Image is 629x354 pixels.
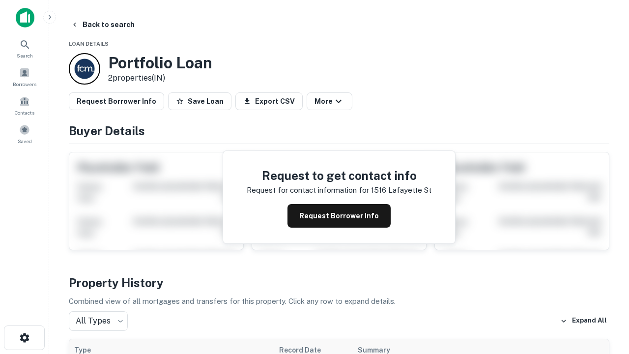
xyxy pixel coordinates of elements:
img: capitalize-icon.png [16,8,34,28]
a: Search [3,35,46,61]
div: All Types [69,311,128,331]
span: Saved [18,137,32,145]
span: Loan Details [69,41,109,47]
h4: Buyer Details [69,122,609,140]
h4: Request to get contact info [247,167,431,184]
button: Request Borrower Info [69,92,164,110]
span: Contacts [15,109,34,117]
h3: Portfolio Loan [108,54,212,72]
p: Combined view of all mortgages and transfers for this property. Click any row to expand details. [69,295,609,307]
h4: Property History [69,274,609,292]
p: Request for contact information for [247,184,369,196]
span: Borrowers [13,80,36,88]
span: Search [17,52,33,59]
button: Request Borrower Info [287,204,391,228]
p: 1516 lafayette st [371,184,431,196]
button: Back to search [67,16,139,33]
iframe: Chat Widget [580,244,629,291]
a: Borrowers [3,63,46,90]
a: Saved [3,120,46,147]
p: 2 properties (IN) [108,72,212,84]
button: Export CSV [235,92,303,110]
a: Contacts [3,92,46,118]
button: Save Loan [168,92,231,110]
button: More [307,92,352,110]
button: Expand All [558,314,609,328]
